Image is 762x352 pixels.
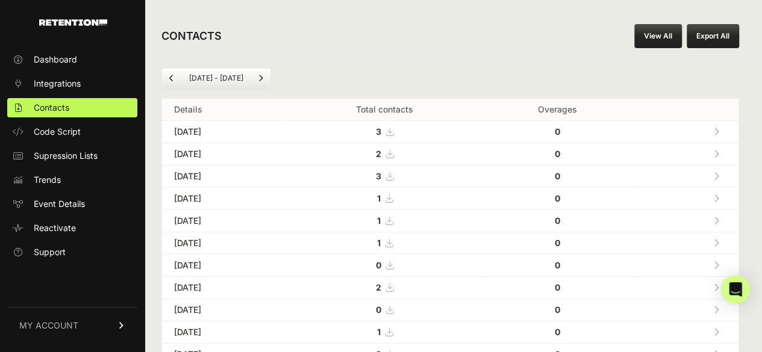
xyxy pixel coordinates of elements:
strong: 0 [555,126,560,137]
a: View All [634,24,682,48]
strong: 0 [555,304,560,315]
strong: 0 [555,171,560,181]
a: Support [7,242,137,262]
span: Code Script [34,126,81,138]
a: Trends [7,170,137,190]
span: Event Details [34,198,85,210]
a: 1 [377,215,393,226]
strong: 3 [376,171,381,181]
a: 2 [376,149,393,159]
strong: 0 [555,149,560,159]
th: Overages [482,99,633,121]
th: Total contacts [287,99,482,121]
a: Next [251,69,270,88]
div: Open Intercom Messenger [721,275,750,304]
strong: 0 [376,304,381,315]
strong: 2 [376,282,381,292]
span: Support [34,246,66,258]
a: Event Details [7,194,137,214]
strong: 0 [376,260,381,270]
a: 3 [376,126,393,137]
strong: 0 [555,282,560,292]
a: Dashboard [7,50,137,69]
strong: 1 [377,215,381,226]
strong: 1 [377,327,381,337]
span: Supression Lists [34,150,98,162]
a: 1 [377,238,393,248]
td: [DATE] [162,121,287,143]
span: Dashboard [34,54,77,66]
a: 2 [376,282,393,292]
a: 1 [377,327,393,337]
a: MY ACCOUNT [7,307,137,344]
a: 3 [376,171,393,181]
li: [DATE] - [DATE] [181,73,251,83]
strong: 0 [555,260,560,270]
a: Integrations [7,74,137,93]
strong: 2 [376,149,381,159]
button: Export All [687,24,739,48]
td: [DATE] [162,210,287,232]
td: [DATE] [162,255,287,277]
a: Code Script [7,122,137,141]
td: [DATE] [162,277,287,299]
span: Reactivate [34,222,76,234]
td: [DATE] [162,188,287,210]
strong: 1 [377,238,381,248]
span: MY ACCOUNT [19,320,78,332]
span: Trends [34,174,61,186]
strong: 1 [377,193,381,203]
td: [DATE] [162,232,287,255]
img: Retention.com [39,19,107,26]
th: Details [162,99,287,121]
h2: CONTACTS [161,28,222,45]
strong: 0 [555,238,560,248]
a: Previous [162,69,181,88]
td: [DATE] [162,143,287,165]
a: Reactivate [7,218,137,238]
strong: 3 [376,126,381,137]
td: [DATE] [162,299,287,321]
a: 1 [377,193,393,203]
span: Contacts [34,102,69,114]
strong: 0 [555,327,560,337]
a: Supression Lists [7,146,137,165]
td: [DATE] [162,165,287,188]
strong: 0 [555,215,560,226]
a: Contacts [7,98,137,117]
span: Integrations [34,78,81,90]
strong: 0 [555,193,560,203]
td: [DATE] [162,321,287,344]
